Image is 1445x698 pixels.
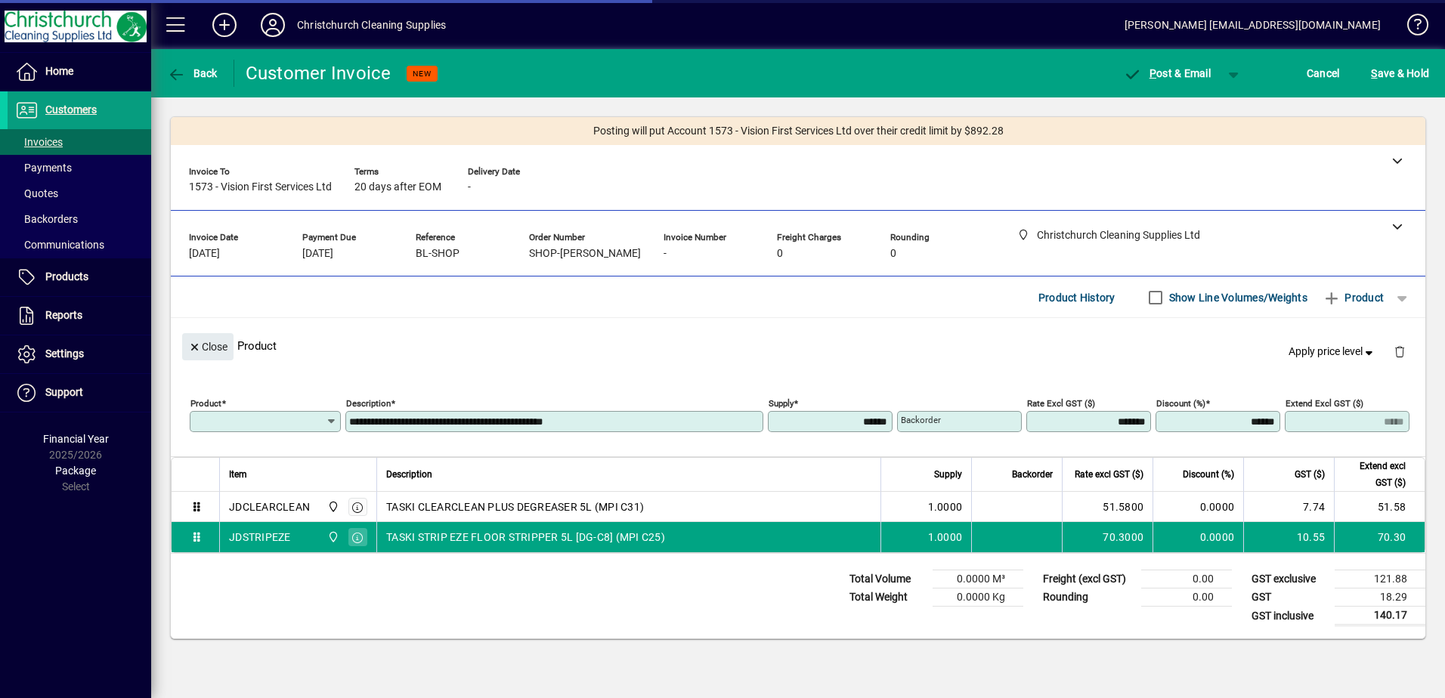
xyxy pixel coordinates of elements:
span: Communications [15,239,104,251]
label: Show Line Volumes/Weights [1166,290,1307,305]
mat-label: Discount (%) [1156,398,1205,409]
span: [DATE] [189,248,220,260]
button: Profile [249,11,297,39]
a: Support [8,374,151,412]
td: Rounding [1035,588,1141,607]
span: Close [188,335,227,360]
span: 1573 - Vision First Services Ltd [189,181,332,193]
td: 0.0000 Kg [933,588,1023,607]
mat-label: Description [346,398,391,409]
span: Product [1323,286,1384,310]
td: GST [1244,588,1335,607]
span: 0 [777,248,783,260]
span: TASKI CLEARCLEAN PLUS DEGREASER 5L (MPI C31) [386,499,644,514]
span: Item [229,466,247,483]
button: Apply price level [1283,338,1382,366]
span: TASKI STRIP EZE FLOOR STRIPPER 5L [DG-C8] (MPI C25) [386,530,665,545]
button: Delete [1382,333,1418,369]
span: - [468,181,471,193]
mat-label: Backorder [901,415,941,425]
button: Save & Hold [1367,60,1433,87]
span: Settings [45,347,84,360]
span: GST ($) [1295,466,1325,483]
button: Product [1315,284,1391,311]
div: 51.5800 [1072,499,1143,514]
span: NEW [413,69,432,79]
span: Financial Year [43,433,109,445]
span: S [1371,67,1377,79]
span: Package [55,465,96,477]
app-page-header-button: Delete [1382,344,1418,358]
div: Customer Invoice [246,61,391,85]
span: 1.0000 [928,499,963,514]
div: JDCLEARCLEAN [229,499,310,514]
span: Rate excl GST ($) [1075,466,1143,483]
td: Freight (excl GST) [1035,570,1141,588]
a: Knowledge Base [1396,3,1426,52]
a: Home [8,53,151,91]
td: Total Weight [842,588,933,607]
span: ave & Hold [1371,61,1429,85]
span: Description [386,466,432,483]
span: 20 days after EOM [354,181,441,193]
a: Backorders [8,206,151,232]
td: 0.0000 [1153,522,1243,552]
td: 7.74 [1243,492,1334,522]
a: Quotes [8,181,151,206]
mat-label: Product [190,398,221,409]
td: 51.58 [1334,492,1425,522]
span: Customers [45,103,97,116]
div: [PERSON_NAME] [EMAIL_ADDRESS][DOMAIN_NAME] [1125,13,1381,37]
td: 18.29 [1335,588,1425,607]
span: Backorder [1012,466,1053,483]
span: Apply price level [1289,344,1376,360]
a: Communications [8,232,151,258]
span: Discount (%) [1183,466,1234,483]
td: 0.00 [1141,570,1232,588]
span: Christchurch Cleaning Supplies Ltd [323,529,341,545]
span: Product History [1038,286,1115,310]
a: Products [8,258,151,296]
span: [DATE] [302,248,333,260]
span: Quotes [15,187,58,199]
span: Christchurch Cleaning Supplies Ltd [323,499,341,515]
app-page-header-button: Back [151,60,234,87]
span: Support [45,386,83,398]
td: 121.88 [1335,570,1425,588]
span: Posting will put Account 1573 - Vision First Services Ltd over their credit limit by $892.28 [593,123,1004,139]
td: 10.55 [1243,522,1334,552]
td: GST exclusive [1244,570,1335,588]
mat-label: Rate excl GST ($) [1027,398,1095,409]
mat-label: Supply [769,398,794,409]
a: Reports [8,297,151,335]
button: Back [163,60,221,87]
span: Products [45,270,88,283]
span: Backorders [15,213,78,225]
span: 1.0000 [928,530,963,545]
div: Christchurch Cleaning Supplies [297,13,446,37]
td: Total Volume [842,570,933,588]
span: Supply [934,466,962,483]
span: BL-SHOP [416,248,459,260]
td: GST inclusive [1244,607,1335,625]
td: 0.0000 M³ [933,570,1023,588]
button: Cancel [1303,60,1344,87]
span: P [1150,67,1156,79]
span: Reports [45,309,82,321]
td: 0.00 [1141,588,1232,607]
div: Product [171,318,1425,373]
a: Settings [8,335,151,373]
app-page-header-button: Close [178,339,237,353]
span: SHOP-[PERSON_NAME] [529,248,641,260]
td: 140.17 [1335,607,1425,625]
span: ost & Email [1123,67,1211,79]
td: 0.0000 [1153,492,1243,522]
button: Add [200,11,249,39]
a: Payments [8,155,151,181]
div: 70.3000 [1072,530,1143,545]
td: 70.30 [1334,522,1425,552]
div: JDSTRIPEZE [229,530,291,545]
span: Extend excl GST ($) [1344,458,1406,491]
button: Close [182,333,234,360]
span: Back [167,67,218,79]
